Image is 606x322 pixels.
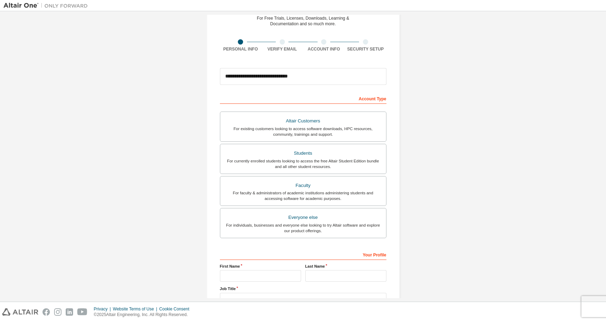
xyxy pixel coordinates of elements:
img: instagram.svg [54,308,61,316]
div: Everyone else [224,213,382,222]
div: Website Terms of Use [113,306,159,312]
div: For Free Trials, Licenses, Downloads, Learning & Documentation and so much more. [257,15,349,27]
div: Altair Customers [224,116,382,126]
div: Privacy [94,306,113,312]
div: For currently enrolled students looking to access the free Altair Student Edition bundle and all ... [224,158,382,169]
img: altair_logo.svg [2,308,38,316]
div: Cookie Consent [159,306,193,312]
img: linkedin.svg [66,308,73,316]
div: Account Info [303,46,345,52]
label: First Name [220,263,301,269]
label: Job Title [220,286,386,291]
div: Students [224,148,382,158]
img: Altair One [4,2,91,9]
div: Security Setup [345,46,386,52]
div: For existing customers looking to access software downloads, HPC resources, community, trainings ... [224,126,382,137]
div: Account Type [220,93,386,104]
img: facebook.svg [43,308,50,316]
label: Last Name [305,263,386,269]
div: Personal Info [220,46,262,52]
div: For faculty & administrators of academic institutions administering students and accessing softwa... [224,190,382,201]
img: youtube.svg [77,308,87,316]
div: Faculty [224,181,382,190]
div: For individuals, businesses and everyone else looking to try Altair software and explore our prod... [224,222,382,234]
div: Your Profile [220,249,386,260]
p: © 2025 Altair Engineering, Inc. All Rights Reserved. [94,312,194,318]
div: Verify Email [261,46,303,52]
